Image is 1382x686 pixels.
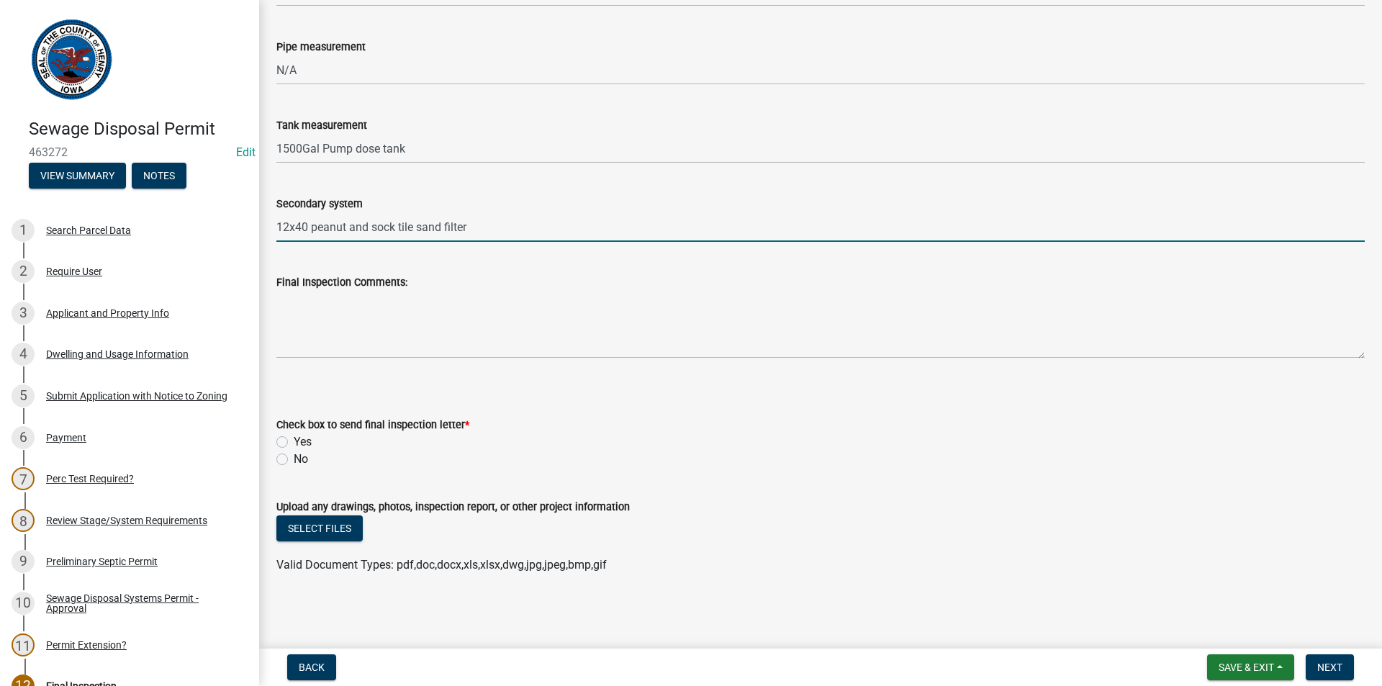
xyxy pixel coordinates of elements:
[29,119,248,140] h4: Sewage Disposal Permit
[132,171,186,182] wm-modal-confirm: Notes
[299,662,325,673] span: Back
[29,15,114,104] img: Henry County, Iowa
[1306,654,1354,680] button: Next
[276,502,630,513] label: Upload any drawings, photos, inspection report, or other project information
[276,558,607,572] span: Valid Document Types: pdf,doc,docx,xls,xlsx,dwg,jpg,jpeg,bmp,gif
[276,278,407,288] label: Final Inspection Comments:
[1317,662,1342,673] span: Next
[29,171,126,182] wm-modal-confirm: Summary
[276,121,367,131] label: Tank measurement
[287,654,336,680] button: Back
[294,433,312,451] label: Yes
[29,163,126,189] button: View Summary
[236,145,256,159] a: Edit
[12,384,35,407] div: 5
[1207,654,1294,680] button: Save & Exit
[46,556,158,567] div: Preliminary Septic Permit
[12,343,35,366] div: 4
[12,467,35,490] div: 7
[276,42,366,53] label: Pipe measurement
[46,266,102,276] div: Require User
[12,550,35,573] div: 9
[276,420,469,430] label: Check box to send final inspection letter
[46,391,227,401] div: Submit Application with Notice to Zoning
[46,593,236,613] div: Sewage Disposal Systems Permit - Approval
[12,219,35,242] div: 1
[12,426,35,449] div: 6
[12,302,35,325] div: 3
[132,163,186,189] button: Notes
[12,633,35,656] div: 11
[46,433,86,443] div: Payment
[46,474,134,484] div: Perc Test Required?
[29,145,230,159] span: 463272
[236,145,256,159] wm-modal-confirm: Edit Application Number
[12,260,35,283] div: 2
[276,199,363,209] label: Secondary system
[12,592,35,615] div: 10
[46,640,127,650] div: Permit Extension?
[46,515,207,525] div: Review Stage/System Requirements
[12,509,35,532] div: 8
[294,451,308,468] label: No
[1219,662,1274,673] span: Save & Exit
[46,308,169,318] div: Applicant and Property Info
[46,349,189,359] div: Dwelling and Usage Information
[276,515,363,541] button: Select files
[46,225,131,235] div: Search Parcel Data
